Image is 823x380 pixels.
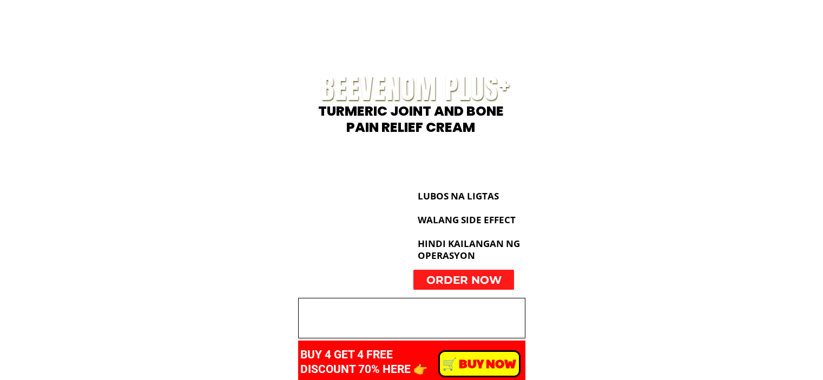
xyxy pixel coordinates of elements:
p: ️🛒 BUY NOW [436,351,523,377]
h3: BUY 4 GET 4 FREE DISCOUNT 70% HERE 👉 [300,348,464,377]
p: order now [413,270,514,290]
h3: TURMERIC JOINT AND BONE PAIN RELIEF CREAM [298,103,524,136]
span: BEEVENOM PLUS [321,68,499,109]
span: + [499,59,511,104]
span: LUBOS NA LIGTAS WALANG SIDE EFFECT HINDI KAILANGAN NG OPERASYON [418,190,520,262]
h3: SOLUSYON PARA SA MGA MAY SULIRANIN SA MGA KASUKASUAN AT BUTO [308,302,519,334]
